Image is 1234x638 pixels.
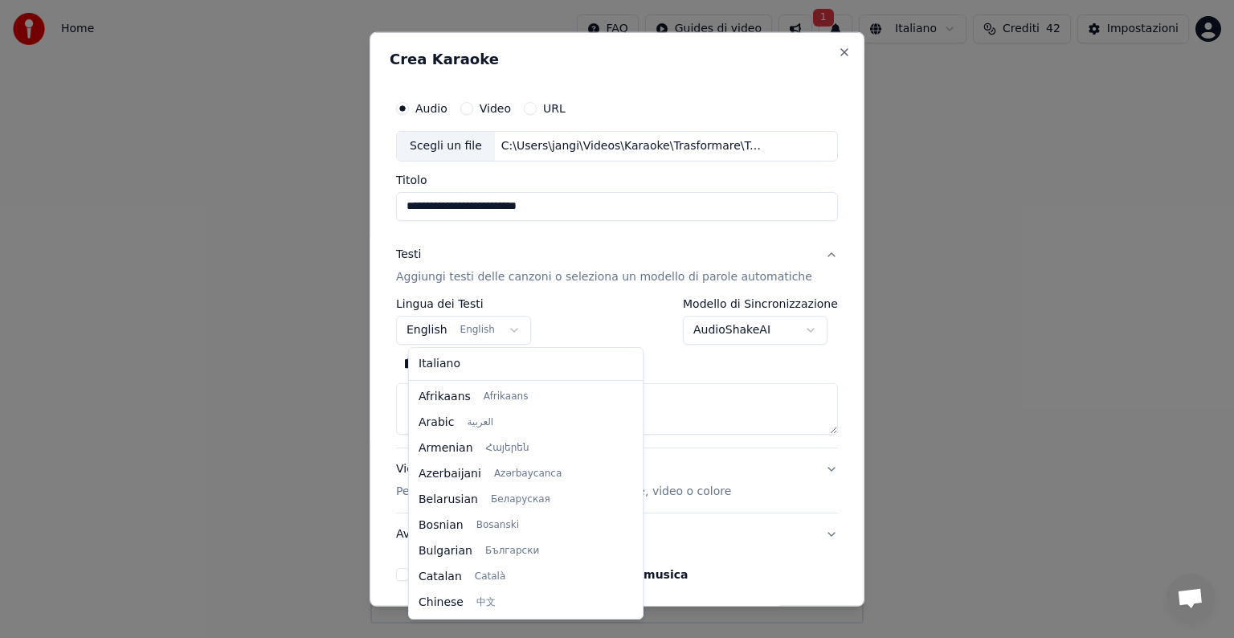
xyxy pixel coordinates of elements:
span: Беларуская [491,493,550,506]
span: Català [475,571,505,583]
span: العربية [467,416,493,429]
span: Български [485,545,539,558]
span: Arabic [419,415,454,431]
span: Italiano [419,356,460,372]
span: Chinese [419,595,464,611]
span: Armenian [419,440,473,456]
span: Catalan [419,569,462,585]
span: Bosnian [419,517,464,534]
span: Belarusian [419,492,478,508]
span: Հայերեն [486,442,529,455]
span: Azərbaycanca [494,468,562,481]
span: Bulgarian [419,543,472,559]
span: Azerbaijani [419,466,481,482]
span: 中文 [476,596,496,609]
span: Afrikaans [419,389,471,405]
span: Bosanski [476,519,519,532]
span: Afrikaans [484,391,529,403]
